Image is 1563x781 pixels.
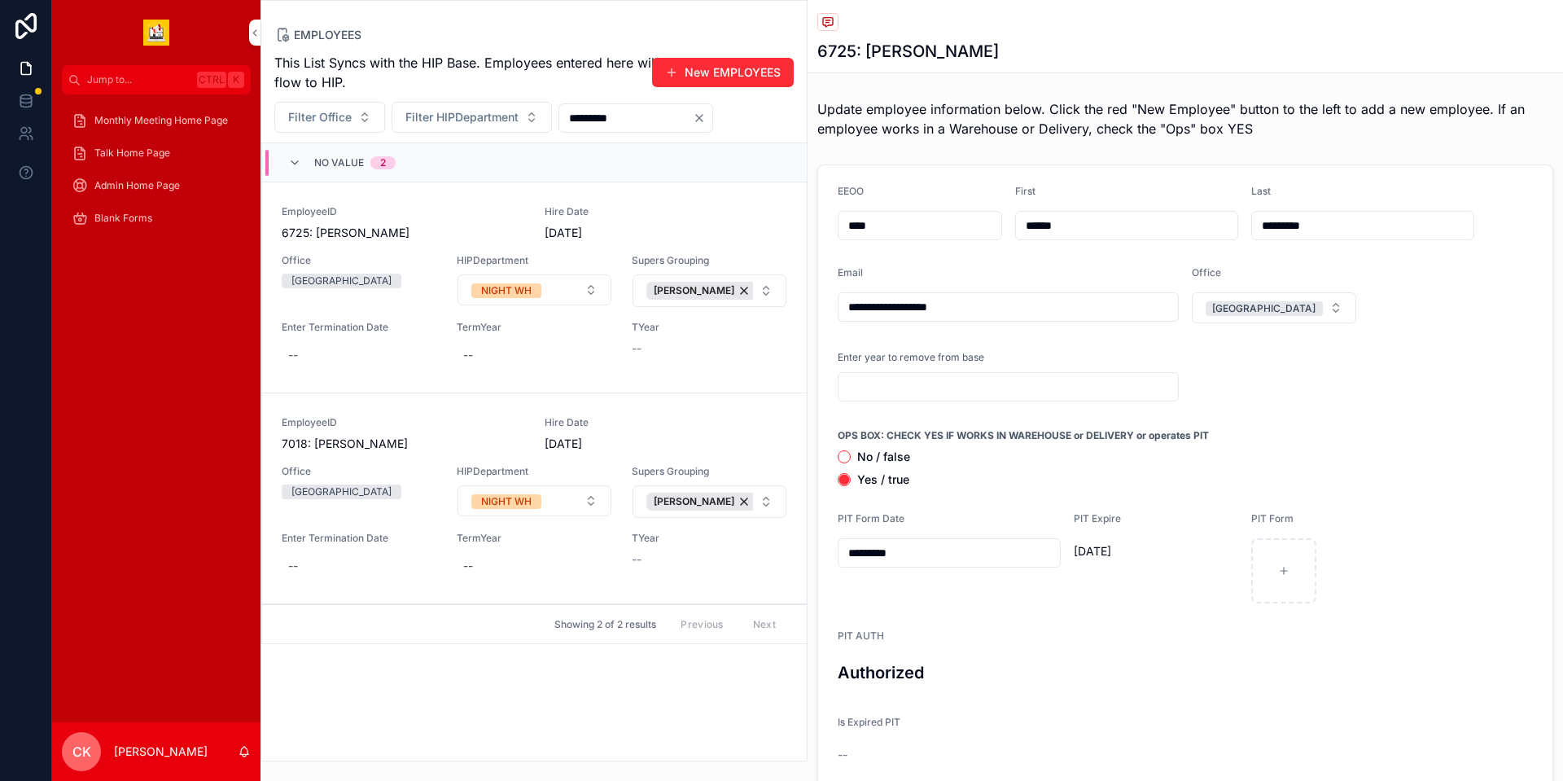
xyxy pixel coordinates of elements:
[72,742,91,761] span: CK
[632,465,787,478] span: Supers Grouping
[632,321,787,334] span: TYear
[457,465,612,478] span: HIPDepartment
[282,205,525,218] span: EmployeeID
[291,274,392,288] div: [GEOGRAPHIC_DATA]
[838,716,900,728] span: Is Expired PIT
[114,744,208,760] p: [PERSON_NAME]
[857,451,910,463] label: No / false
[52,94,260,254] div: scrollable content
[632,551,641,568] span: --
[481,283,532,298] div: NIGHT WH
[94,147,170,160] span: Talk Home Page
[1074,512,1121,524] span: PIT Expire
[838,630,884,642] span: PIT AUTH
[838,512,904,524] span: PIT Form Date
[463,347,473,363] div: --
[545,205,700,218] span: Hire Date
[62,138,251,168] a: Talk Home Page
[817,101,1525,137] span: Update employee information below. Click the red "New Employee" button to the left to add a new e...
[62,171,251,200] a: Admin Home Page
[274,27,361,43] a: EMPLOYEES
[463,558,473,574] div: --
[838,660,1533,685] h3: Authorized
[282,465,437,478] span: Office
[291,485,392,499] div: [GEOGRAPHIC_DATA]
[314,156,364,169] span: No value
[230,73,243,86] span: K
[87,73,190,86] span: Jump to...
[94,179,180,192] span: Admin Home Page
[1074,543,1238,559] span: [DATE]
[693,112,712,125] button: Clear
[838,351,984,364] span: Enter year to remove from base
[646,493,758,511] button: Unselect 3
[1212,301,1316,316] div: [GEOGRAPHIC_DATA]
[1192,266,1221,279] span: Office
[1192,292,1356,323] button: Select Button
[143,20,169,46] img: App logo
[282,225,525,241] span: 6725: [PERSON_NAME]
[94,212,152,225] span: Blank Forms
[1251,185,1271,197] span: Last
[633,274,786,307] button: Select Button
[481,494,532,509] div: NIGHT WH
[457,254,612,267] span: HIPDepartment
[654,284,734,297] span: [PERSON_NAME]
[197,72,226,88] span: Ctrl
[838,185,864,197] span: EEOO
[1015,185,1035,197] span: First
[294,27,361,43] span: EMPLOYEES
[262,182,807,393] a: EmployeeID6725: [PERSON_NAME]Hire Date[DATE]Office[GEOGRAPHIC_DATA]HIPDepartmentSelect ButtonSupe...
[282,532,437,545] span: Enter Termination Date
[646,282,758,300] button: Unselect 3
[62,65,251,94] button: Jump to...CtrlK
[288,347,298,363] div: --
[838,266,863,279] span: Email
[652,58,794,87] button: New EMPLOYEES
[632,340,641,357] span: --
[288,109,352,125] span: Filter Office
[633,485,786,518] button: Select Button
[545,416,700,429] span: Hire Date
[457,321,612,334] span: TermYear
[1251,512,1294,524] span: PIT Form
[274,102,385,133] button: Select Button
[274,53,661,92] span: This List Syncs with the HIP Base. Employees entered here will flow to HIP.
[282,321,437,334] span: Enter Termination Date
[62,106,251,135] a: Monthly Meeting Home Page
[282,416,525,429] span: EmployeeID
[94,114,228,127] span: Monthly Meeting Home Page
[632,254,787,267] span: Supers Grouping
[457,532,612,545] span: TermYear
[817,40,999,63] h1: 6725: [PERSON_NAME]
[554,618,656,631] span: Showing 2 of 2 results
[458,274,611,305] button: Select Button
[282,254,437,267] span: Office
[282,436,525,452] span: 7018: [PERSON_NAME]
[262,393,807,604] a: EmployeeID7018: [PERSON_NAME]Hire Date[DATE]Office[GEOGRAPHIC_DATA]HIPDepartmentSelect ButtonSupe...
[288,558,298,574] div: --
[62,204,251,233] a: Blank Forms
[380,156,386,169] div: 2
[838,429,1209,442] strong: OPS BOX: CHECK YES IF WORKS IN WAREHOUSE or DELIVERY or operates PIT
[654,495,734,508] span: [PERSON_NAME]
[405,109,519,125] span: Filter HIPDepartment
[545,225,700,241] span: [DATE]
[392,102,552,133] button: Select Button
[545,436,700,452] span: [DATE]
[458,485,611,516] button: Select Button
[857,474,909,485] label: Yes / true
[632,532,787,545] span: TYear
[838,747,847,763] span: --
